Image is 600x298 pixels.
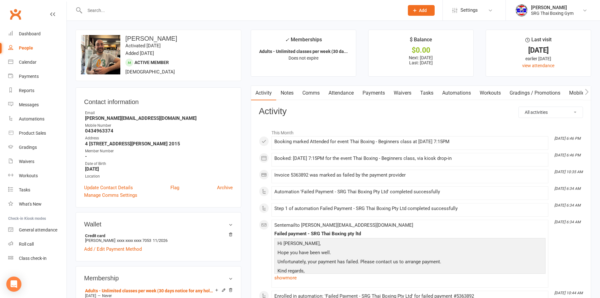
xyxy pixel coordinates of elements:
[6,277,21,292] div: Open Intercom Messenger
[289,56,318,61] span: Does not expire
[274,206,546,211] div: Step 1 of automation Failed Payment - SRG Thai Boxing Pty Ltd completed successfully
[134,60,169,65] span: Active member
[515,4,528,17] img: thumb_image1718682644.png
[274,222,413,228] span: Sent email to [PERSON_NAME][EMAIL_ADDRESS][DOMAIN_NAME]
[438,86,475,100] a: Automations
[276,249,544,258] p: Hope you have been well.
[84,96,233,105] h3: Contact information
[85,294,96,298] span: [DATE]
[170,184,179,191] a: Flag
[19,102,39,107] div: Messages
[85,123,233,129] div: Mobile Number
[8,251,66,266] a: Class kiosk mode
[8,112,66,126] a: Automations
[460,3,478,17] span: Settings
[8,140,66,155] a: Gradings
[259,49,348,54] strong: Adults - Unlimited classes per week (30 da...
[84,184,133,191] a: Update Contact Details
[408,5,435,16] button: Add
[525,36,551,47] div: Last visit
[274,231,546,237] div: Failed payment - SRG Thai Boxing pty ltd
[554,136,580,141] i: [DATE] 6:46 PM
[85,154,233,159] strong: -
[8,84,66,98] a: Reports
[554,291,583,295] i: [DATE] 10:44 AM
[84,221,233,228] h3: Wallet
[19,45,33,50] div: People
[419,8,427,13] span: Add
[117,238,151,243] span: xxxx xxxx xxxx 7053
[19,202,42,207] div: What's New
[19,159,34,164] div: Waivers
[554,203,580,207] i: [DATE] 6:34 AM
[8,183,66,197] a: Tasks
[19,187,30,192] div: Tasks
[8,55,66,69] a: Calendar
[324,86,358,100] a: Attendance
[153,238,168,243] span: 11/2026
[19,227,57,232] div: General attendance
[19,145,37,150] div: Gradings
[8,6,23,22] a: Clubworx
[374,55,468,65] p: Next: [DATE] Last: [DATE]
[274,189,546,195] div: Automation 'Failed Payment - SRG Thai Boxing Pty Ltd' completed successfully
[8,69,66,84] a: Payments
[565,86,599,100] a: Mobile App
[84,191,137,199] a: Manage Comms Settings
[85,173,233,179] div: Location
[84,245,142,253] a: Add / Edit Payment Method
[492,47,585,54] div: [DATE]
[85,135,233,141] div: Address
[8,98,66,112] a: Messages
[85,148,233,154] div: Member Number
[19,116,44,121] div: Automations
[492,55,585,62] div: earlier [DATE]
[84,232,233,244] li: [PERSON_NAME]
[285,37,289,43] i: ✓
[8,155,66,169] a: Waivers
[84,275,233,282] h3: Membership
[274,156,546,161] div: Booked: [DATE] 7:15PM for the event Thai Boxing - Beginners class, via kiosk drop-in
[19,256,47,261] div: Class check-in
[531,10,574,16] div: SRG Thai Boxing Gym
[8,223,66,237] a: General attendance kiosk mode
[19,131,46,136] div: Product Sales
[358,86,389,100] a: Payments
[102,294,112,298] span: Never
[389,86,416,100] a: Waivers
[85,110,233,116] div: Email
[531,5,574,10] div: [PERSON_NAME]
[8,169,66,183] a: Workouts
[19,60,37,65] div: Calendar
[274,273,546,282] a: show more
[217,184,233,191] a: Archive
[8,41,66,55] a: People
[276,240,544,249] p: Hi [PERSON_NAME],
[554,186,580,191] i: [DATE] 6:34 AM
[8,237,66,251] a: Roll call
[81,35,120,74] img: image1729294898.png
[19,88,34,93] div: Reports
[475,86,505,100] a: Workouts
[505,86,565,100] a: Gradings / Promotions
[85,288,215,293] a: Adults - Unlimited classes per week (30 days notice for any hold or cancellation)
[85,161,233,167] div: Date of Birth
[8,197,66,211] a: What's New
[125,50,154,56] time: Added [DATE]
[298,86,324,100] a: Comms
[259,126,583,136] li: This Month
[274,172,546,178] div: Invoice 5363892 was marked as failed by the payment provider
[81,35,236,42] h3: [PERSON_NAME]
[276,258,544,267] p: Unfortunately, your payment has failed. Please contact us to arrange payment.
[251,86,276,100] a: Activity
[276,267,544,276] p: Kind regards,
[285,36,322,47] div: Memberships
[554,220,580,224] i: [DATE] 6:34 AM
[19,74,39,79] div: Payments
[85,115,233,121] strong: [PERSON_NAME][EMAIL_ADDRESS][DOMAIN_NAME]
[83,6,400,15] input: Search...
[85,233,230,238] strong: Credit card
[8,126,66,140] a: Product Sales
[125,69,175,75] span: [DEMOGRAPHIC_DATA]
[19,173,38,178] div: Workouts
